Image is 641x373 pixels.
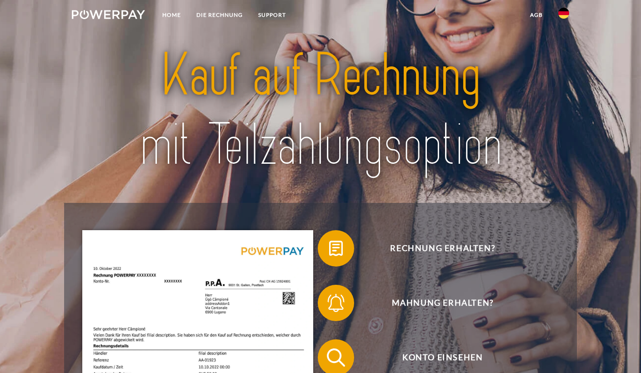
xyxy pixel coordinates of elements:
[558,8,569,19] img: de
[96,37,545,183] img: title-powerpay_de.svg
[522,7,551,23] a: agb
[72,10,145,19] img: logo-powerpay-white.svg
[331,285,554,321] span: Mahnung erhalten?
[325,237,347,260] img: qb_bill.svg
[325,346,347,369] img: qb_search.svg
[331,230,554,267] span: Rechnung erhalten?
[318,230,554,267] button: Rechnung erhalten?
[250,7,294,23] a: SUPPORT
[189,7,250,23] a: DIE RECHNUNG
[325,292,347,314] img: qb_bell.svg
[318,285,554,321] button: Mahnung erhalten?
[155,7,189,23] a: Home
